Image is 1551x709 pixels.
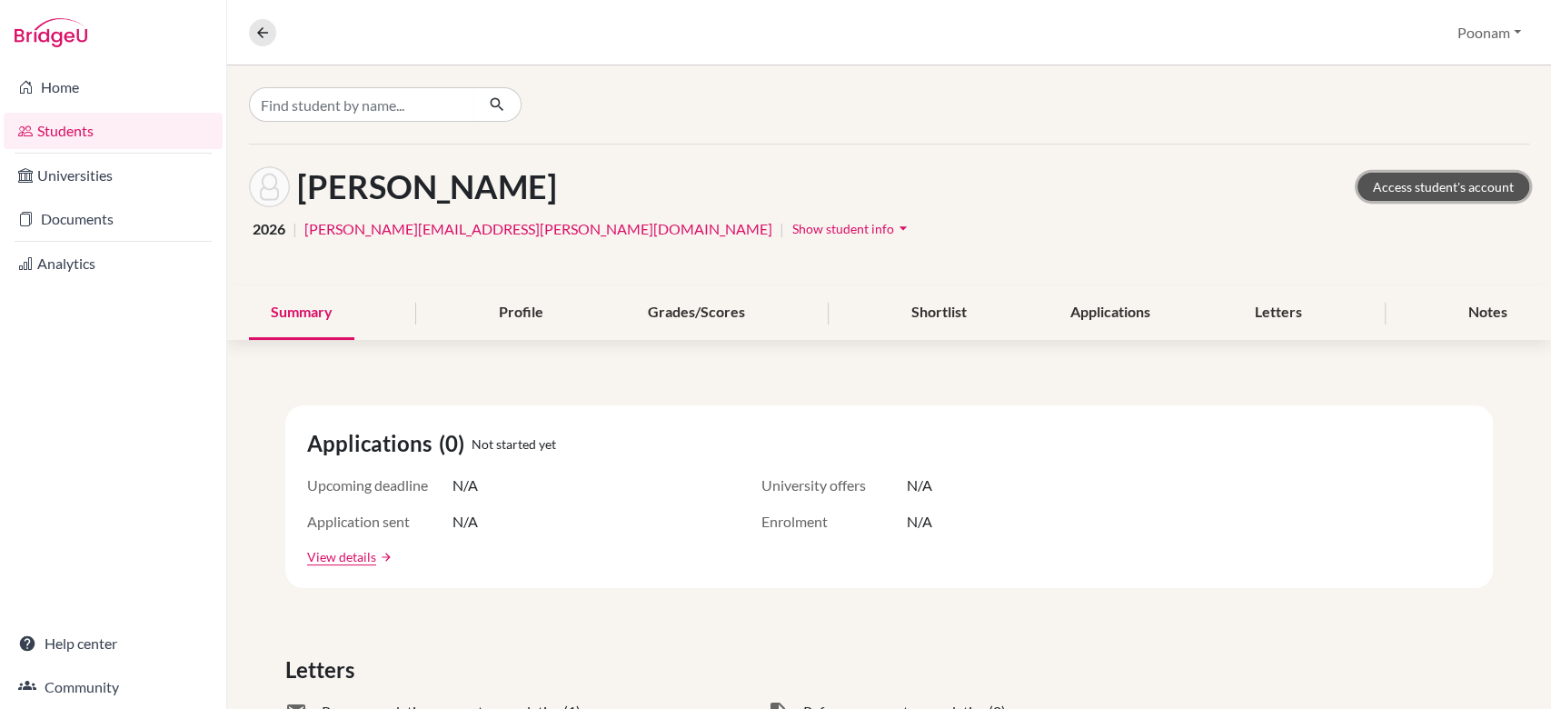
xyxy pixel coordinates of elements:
a: Community [4,669,223,705]
span: 2026 [253,218,285,240]
span: University offers [761,474,907,496]
span: Letters [285,654,362,686]
h1: [PERSON_NAME] [297,167,557,206]
a: Students [4,113,223,149]
img: Aashna Haque's avatar [249,166,290,207]
span: | [293,218,297,240]
a: [PERSON_NAME][EMAIL_ADDRESS][PERSON_NAME][DOMAIN_NAME] [304,218,772,240]
div: Letters [1233,286,1324,340]
img: Bridge-U [15,18,87,47]
div: Profile [477,286,565,340]
a: Home [4,69,223,105]
span: N/A [907,474,932,496]
button: Poonam [1449,15,1529,50]
a: Documents [4,201,223,237]
span: | [780,218,784,240]
span: N/A [907,511,932,533]
span: Not started yet [472,434,556,454]
input: Find student by name... [249,87,474,122]
a: Help center [4,625,223,662]
span: N/A [452,474,478,496]
div: Applications [1049,286,1172,340]
a: View details [307,547,376,566]
span: (0) [439,427,472,460]
div: Notes [1447,286,1529,340]
span: N/A [452,511,478,533]
a: Universities [4,157,223,194]
a: arrow_forward [376,551,393,564]
i: arrow_drop_down [894,219,912,237]
button: Show student infoarrow_drop_down [791,215,913,243]
div: Grades/Scores [626,286,767,340]
span: Show student info [792,221,894,236]
span: Upcoming deadline [307,474,452,496]
span: Enrolment [761,511,907,533]
div: Shortlist [889,286,988,340]
div: Summary [249,286,354,340]
a: Analytics [4,245,223,282]
span: Application sent [307,511,452,533]
a: Access student's account [1357,173,1529,201]
span: Applications [307,427,439,460]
